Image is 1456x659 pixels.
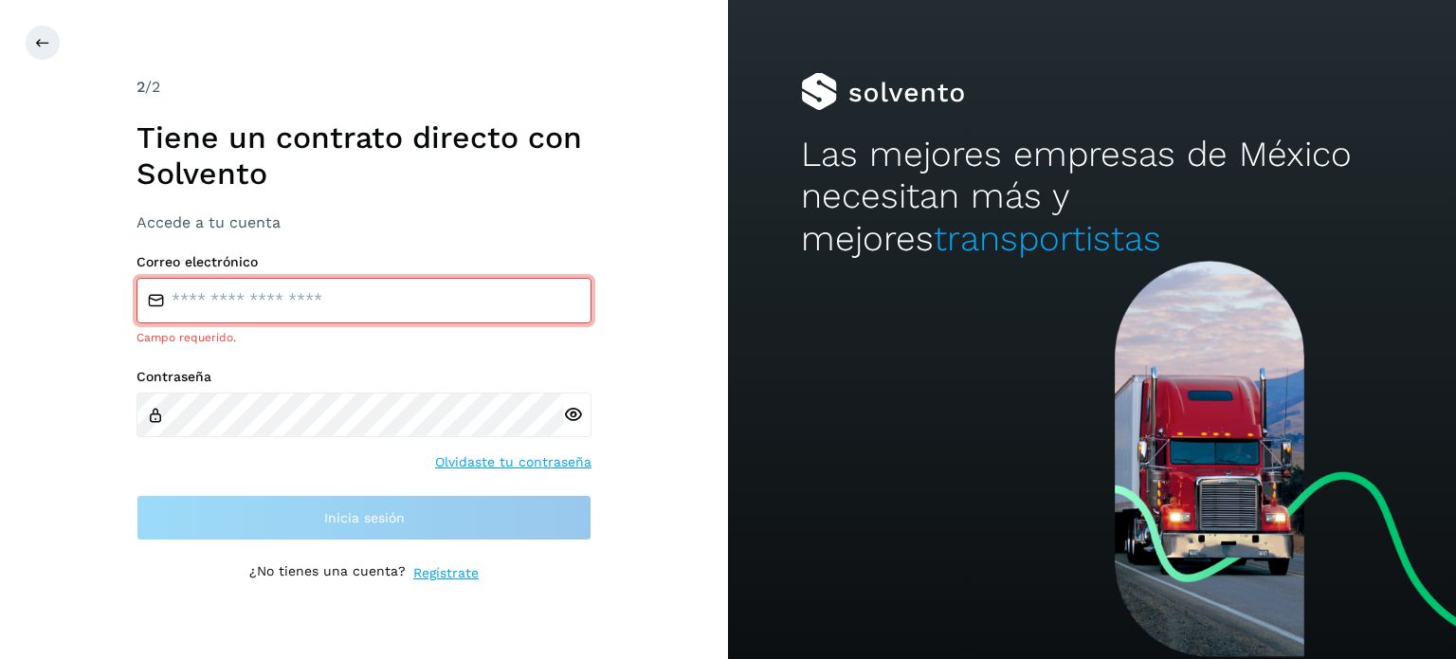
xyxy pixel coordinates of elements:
label: Correo electrónico [136,254,591,270]
h2: Las mejores empresas de México necesitan más y mejores [801,134,1383,260]
p: ¿No tienes una cuenta? [249,563,406,583]
span: transportistas [934,218,1161,259]
a: Olvidaste tu contraseña [435,452,591,472]
a: Regístrate [413,563,479,583]
h3: Accede a tu cuenta [136,213,591,231]
h1: Tiene un contrato directo con Solvento [136,119,591,192]
div: /2 [136,76,591,99]
span: Inicia sesión [324,511,405,524]
span: 2 [136,78,145,96]
div: Campo requerido. [136,329,591,346]
button: Inicia sesión [136,495,591,540]
label: Contraseña [136,369,591,385]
